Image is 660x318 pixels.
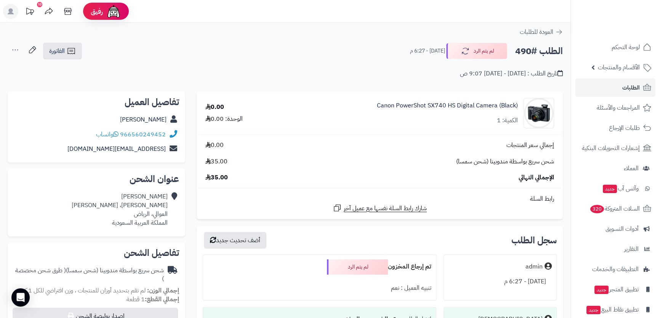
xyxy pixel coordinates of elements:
a: العودة للطلبات [520,27,563,37]
div: [PERSON_NAME] [PERSON_NAME]، [PERSON_NAME] العوالي، الرياض المملكة العربية السعودية [72,192,168,227]
img: logo-2.png [608,7,653,23]
a: 966560249452 [120,130,166,139]
img: ai-face.png [106,4,121,19]
a: المراجعات والأسئلة [575,99,655,117]
h3: سجل الطلب [511,236,557,245]
div: admin [525,262,543,271]
div: لم يتم الرد [327,259,388,275]
a: لوحة التحكم [575,38,655,56]
span: لم تقم بتحديد أوزان للمنتجات ، وزن افتراضي للكل 1 كجم [17,286,146,295]
a: شارك رابط السلة نفسها مع عميل آخر [333,203,427,213]
strong: إجمالي الوزن: [147,286,179,295]
span: العودة للطلبات [520,27,553,37]
h2: تفاصيل العميل [14,97,179,107]
a: تطبيق المتجرجديد [575,280,655,299]
div: [DATE] - 6:27 م [449,274,552,289]
div: Open Intercom Messenger [11,288,30,307]
span: شحن سريع بواسطة مندوبينا (شحن سمسا) [456,157,554,166]
button: لم يتم الرد [446,43,507,59]
span: إشعارات التحويلات البنكية [582,143,640,153]
a: إشعارات التحويلات البنكية [575,139,655,157]
a: واتساب [96,130,119,139]
a: Canon PowerShot SX740 HS Digital Camera (Black) [377,101,518,110]
span: جديد [586,306,601,314]
div: رابط السلة [200,195,560,203]
span: ( طرق شحن مخصصة ) [15,266,164,284]
div: الكمية: 1 [497,116,518,125]
span: شارك رابط السلة نفسها مع عميل آخر [344,204,427,213]
div: الوحدة: 0.00 [205,115,243,123]
span: لوحة التحكم [612,42,640,53]
div: 10 [37,2,42,7]
a: أدوات التسويق [575,220,655,238]
span: الإجمالي النهائي [519,173,554,182]
div: تاريخ الطلب : [DATE] - [DATE] 9:07 ص [460,69,563,78]
span: التقارير [624,244,639,254]
span: تطبيق نقاط البيع [586,304,639,315]
span: 0.00 [205,141,224,150]
span: وآتس آب [602,183,639,194]
a: طلبات الإرجاع [575,119,655,137]
b: تم إرجاع المخزون [388,262,431,271]
span: الطلبات [622,82,640,93]
span: 320 [590,205,605,214]
button: أضف تحديث جديد [204,232,266,249]
a: التطبيقات والخدمات [575,260,655,278]
span: رفيق [91,7,103,16]
img: 1758623327-14-90x90.jpg [524,98,554,128]
small: 1 قطعة [127,295,179,304]
div: شحن سريع بواسطة مندوبينا (شحن سمسا) [14,266,164,284]
span: طلبات الإرجاع [609,123,640,133]
h2: تفاصيل الشحن [14,248,179,257]
span: جديد [594,286,609,294]
a: العملاء [575,159,655,177]
span: 35.00 [205,173,228,182]
span: جديد [603,185,617,193]
span: الفاتورة [49,46,65,56]
span: السلات المتروكة [590,203,640,214]
span: التطبيقات والخدمات [592,264,639,275]
span: الأقسام والمنتجات [598,62,640,73]
div: تنبيه العميل : نعم [208,281,431,296]
a: وآتس آبجديد [575,179,655,198]
span: أدوات التسويق [606,224,639,234]
span: تطبيق المتجر [594,284,639,295]
span: 35.00 [205,157,227,166]
a: السلات المتروكة320 [575,200,655,218]
a: الفاتورة [43,43,82,59]
span: إجمالي سعر المنتجات [506,141,554,150]
div: 0.00 [205,103,224,112]
span: العملاء [624,163,639,174]
small: [DATE] - 6:27 م [410,47,445,55]
a: الطلبات [575,78,655,97]
strong: إجمالي القطع: [145,295,179,304]
h2: الطلب #490 [515,43,563,59]
a: [EMAIL_ADDRESS][DOMAIN_NAME] [67,144,166,153]
a: تحديثات المنصة [20,4,39,21]
h2: عنوان الشحن [14,174,179,184]
span: المراجعات والأسئلة [597,102,640,113]
a: التقارير [575,240,655,258]
a: [PERSON_NAME] [120,115,167,124]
